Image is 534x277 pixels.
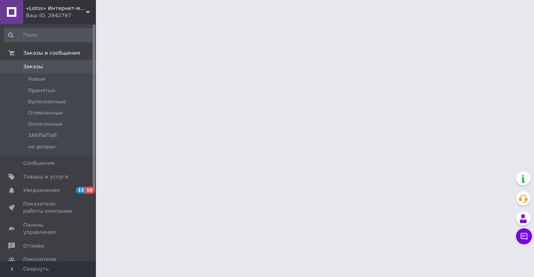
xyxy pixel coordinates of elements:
span: Сообщения [23,160,54,167]
span: Отмененные [28,109,63,117]
span: 10 [85,187,94,194]
span: Оплаченные [28,121,62,128]
span: Принятые [28,87,56,94]
span: 15 [76,187,85,194]
span: Уведомления [23,187,60,194]
span: Товары и услуги [23,173,68,180]
span: Заказы и сообщения [23,49,80,57]
span: Заказы [23,63,43,70]
span: «Lotos» Интернет-магазин красоты и здоровья [26,5,86,12]
span: Панель управления [23,222,74,236]
span: Новые [28,75,46,83]
span: ЗАКРЫТЫЕ [28,132,57,139]
span: Отзывы [23,242,44,249]
span: Покупатели [23,256,56,263]
span: не дозвон [28,143,56,150]
div: Ваш ID: 2942797 [26,12,96,19]
button: Чат с покупателем [516,228,532,244]
input: Поиск [4,28,94,42]
span: Выполненные [28,98,66,105]
span: Показатели работы компании [23,200,74,215]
